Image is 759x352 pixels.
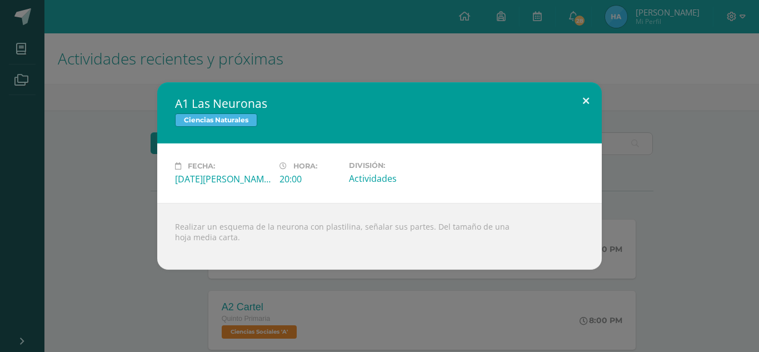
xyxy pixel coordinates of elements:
span: Hora: [293,162,317,170]
div: Actividades [349,172,445,185]
span: Ciencias Naturales [175,113,257,127]
h2: A1 Las Neuronas [175,96,584,111]
label: División: [349,161,445,170]
span: Fecha: [188,162,215,170]
div: 20:00 [279,173,340,185]
div: Realizar un esquema de la neurona con plastilina, señalar sus partes. Del tamaño de una hoja medi... [157,203,602,270]
div: [DATE][PERSON_NAME] [175,173,271,185]
button: Close (Esc) [570,82,602,120]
